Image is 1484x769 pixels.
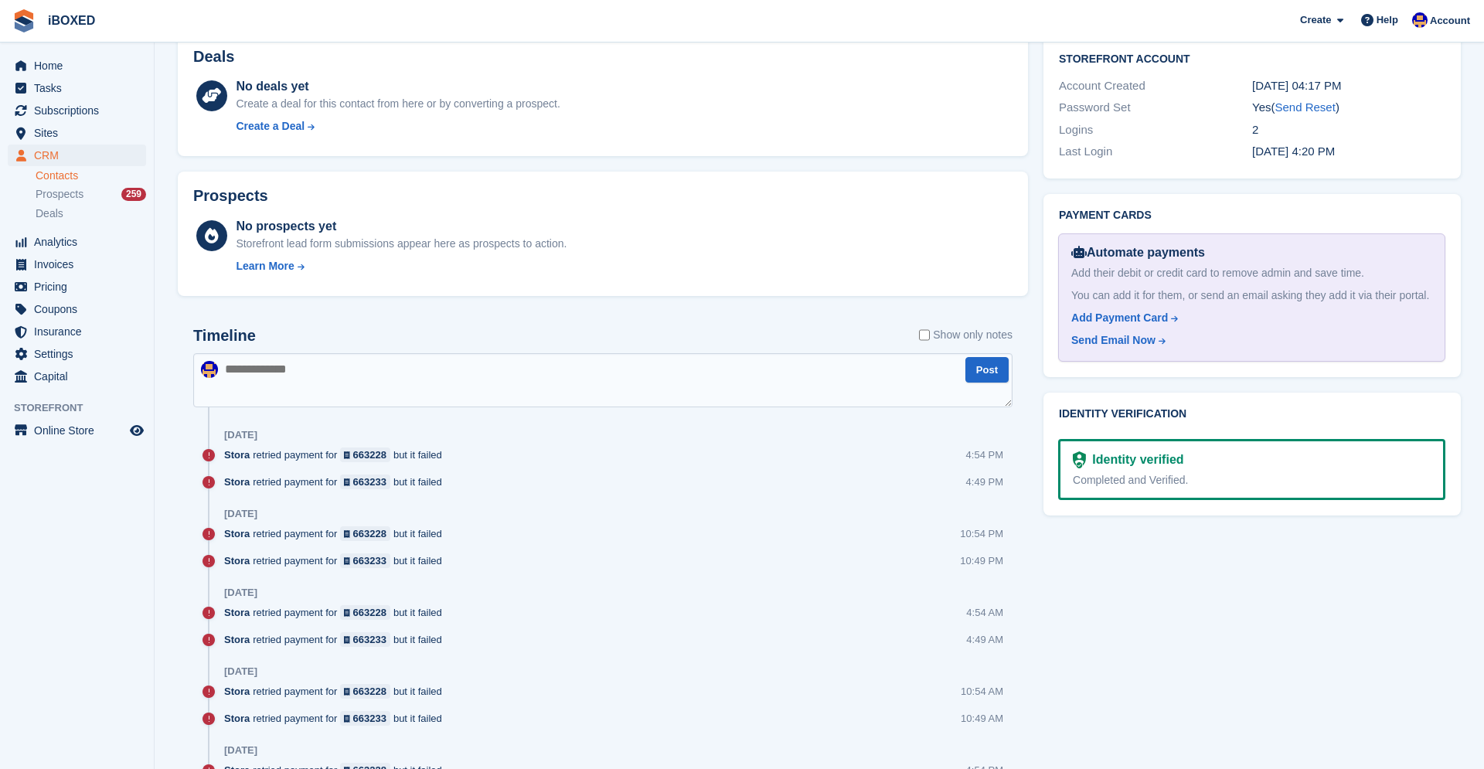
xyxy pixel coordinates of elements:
a: 663228 [340,605,390,620]
div: [DATE] [224,744,257,757]
div: No prospects yet [236,217,567,236]
div: [DATE] [224,665,257,678]
span: Coupons [34,298,127,320]
a: menu [8,366,146,387]
div: 663228 [353,526,386,541]
div: Create a deal for this contact from here or by converting a prospect. [236,96,560,112]
div: 663233 [353,632,386,647]
span: Sites [34,122,127,144]
div: 10:54 AM [961,684,1003,699]
img: Noor Rashid [201,361,218,378]
a: menu [8,77,146,99]
img: stora-icon-8386f47178a22dfd0bd8f6a31ec36ba5ce8667c1dd55bd0f319d3a0aa187defe.svg [12,9,36,32]
div: Learn More [236,258,294,274]
div: 4:54 AM [966,605,1003,620]
div: retried payment for but it failed [224,684,450,699]
div: Password Set [1059,99,1252,117]
h2: Deals [193,48,234,66]
div: Account Created [1059,77,1252,95]
input: Show only notes [919,327,930,343]
a: 663233 [340,632,390,647]
div: Create a Deal [236,118,305,134]
div: retried payment for but it failed [224,553,450,568]
span: CRM [34,145,127,166]
h2: Payment cards [1059,209,1445,222]
span: Stora [224,526,250,541]
a: menu [8,420,146,441]
label: Show only notes [919,327,1013,343]
span: Analytics [34,231,127,253]
div: Last Login [1059,143,1252,161]
div: Completed and Verified. [1073,472,1431,488]
img: Identity Verification Ready [1073,451,1086,468]
a: menu [8,298,146,320]
a: 663228 [340,447,390,462]
span: Invoices [34,253,127,275]
span: Pricing [34,276,127,298]
div: 10:49 PM [960,553,1003,568]
a: 663233 [340,475,390,489]
a: menu [8,321,146,342]
time: 2023-04-11 15:20:26 UTC [1252,145,1335,158]
a: menu [8,100,146,121]
div: 4:49 AM [966,632,1003,647]
span: Stora [224,553,250,568]
div: 10:49 AM [961,711,1003,726]
div: 2 [1252,121,1445,139]
button: Post [965,357,1009,383]
div: retried payment for but it failed [224,605,450,620]
div: You can add it for them, or send an email asking they add it via their portal. [1071,288,1432,304]
span: Stora [224,605,250,620]
div: Send Email Now [1071,332,1156,349]
a: menu [8,145,146,166]
span: Deals [36,206,63,221]
span: Help [1377,12,1398,28]
div: retried payment for but it failed [224,475,450,489]
span: Stora [224,711,250,726]
div: 4:54 PM [966,447,1003,462]
span: Settings [34,343,127,365]
div: [DATE] [224,429,257,441]
a: menu [8,343,146,365]
span: Stora [224,632,250,647]
span: Storefront [14,400,154,416]
h2: Timeline [193,327,256,345]
div: 663233 [353,711,386,726]
span: Stora [224,447,250,462]
a: Add Payment Card [1071,310,1426,326]
span: Online Store [34,420,127,441]
div: 663228 [353,684,386,699]
img: Noor Rashid [1412,12,1428,28]
a: Create a Deal [236,118,560,134]
div: Yes [1252,99,1445,117]
div: Add their debit or credit card to remove admin and save time. [1071,265,1432,281]
div: 4:49 PM [966,475,1003,489]
div: 663228 [353,605,386,620]
div: 663228 [353,447,386,462]
a: iBOXED [42,8,101,33]
a: menu [8,55,146,77]
div: retried payment for but it failed [224,447,450,462]
h2: Storefront Account [1059,50,1445,66]
a: menu [8,122,146,144]
h2: Identity verification [1059,408,1445,420]
span: Tasks [34,77,127,99]
span: Account [1430,13,1470,29]
span: Prospects [36,187,83,202]
div: 663233 [353,475,386,489]
a: Send Reset [1275,100,1335,114]
div: [DATE] [224,587,257,599]
span: Stora [224,684,250,699]
span: Subscriptions [34,100,127,121]
div: retried payment for but it failed [224,711,450,726]
div: retried payment for but it failed [224,526,450,541]
a: Learn More [236,258,567,274]
div: Identity verified [1086,451,1183,469]
a: menu [8,253,146,275]
a: Prospects 259 [36,186,146,202]
span: Stora [224,475,250,489]
a: 663228 [340,684,390,699]
div: retried payment for but it failed [224,632,450,647]
a: menu [8,231,146,253]
div: Add Payment Card [1071,310,1168,326]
